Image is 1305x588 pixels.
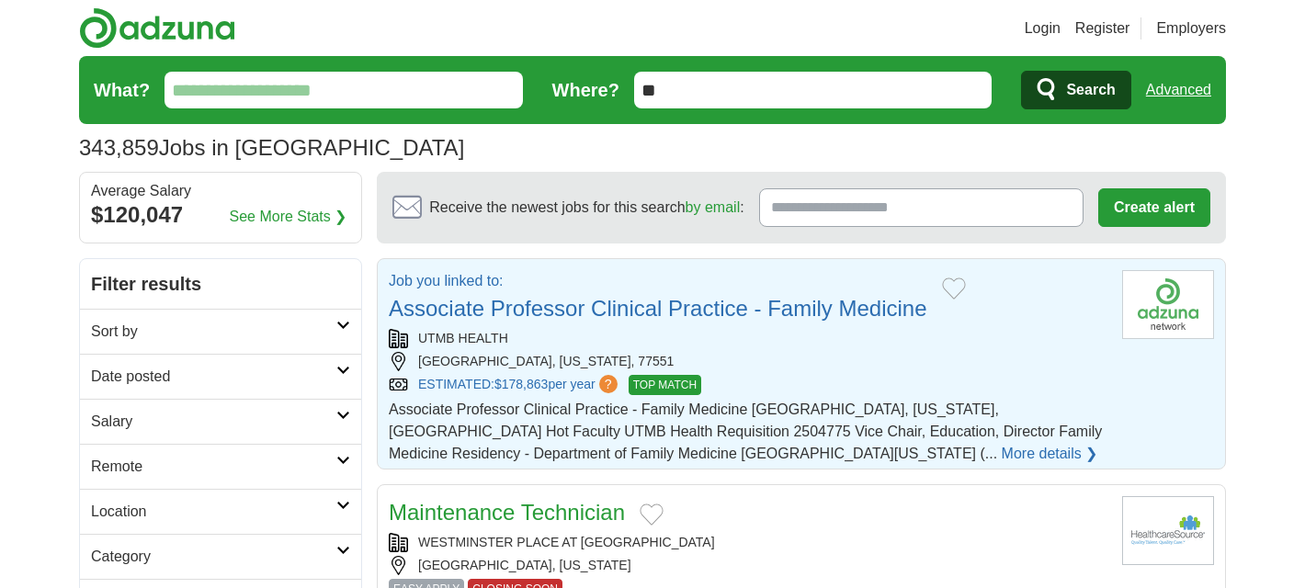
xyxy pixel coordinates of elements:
[79,7,235,49] img: Adzuna logo
[80,259,361,309] h2: Filter results
[389,556,1107,575] div: [GEOGRAPHIC_DATA], [US_STATE]
[79,135,464,160] h1: Jobs in [GEOGRAPHIC_DATA]
[686,199,741,215] a: by email
[80,354,361,399] a: Date posted
[80,309,361,354] a: Sort by
[80,489,361,534] a: Location
[389,500,625,525] a: Maintenance Technician
[1146,72,1211,108] a: Advanced
[429,197,743,219] span: Receive the newest jobs for this search :
[599,375,618,393] span: ?
[1002,443,1098,465] a: More details ❯
[640,503,664,526] button: Add to favorite jobs
[94,76,150,104] label: What?
[79,131,159,164] span: 343,859
[552,76,619,104] label: Where?
[389,270,927,292] p: Job you linked to:
[91,321,336,343] h2: Sort by
[80,444,361,489] a: Remote
[389,401,1102,461] span: Associate Professor Clinical Practice - Family Medicine [GEOGRAPHIC_DATA], [US_STATE], [GEOGRAPHI...
[1025,17,1061,40] a: Login
[91,366,336,388] h2: Date posted
[1122,270,1214,339] img: Company logo
[91,546,336,568] h2: Category
[389,352,1107,371] div: [GEOGRAPHIC_DATA], [US_STATE], 77551
[1098,188,1210,227] button: Create alert
[80,399,361,444] a: Salary
[1156,17,1226,40] a: Employers
[389,296,927,321] a: Associate Professor Clinical Practice - Family Medicine
[389,329,1107,348] div: UTMB HEALTH
[91,411,336,433] h2: Salary
[629,375,701,395] span: TOP MATCH
[230,206,347,228] a: See More Stats ❯
[942,277,966,300] button: Add to favorite jobs
[1021,71,1130,109] button: Search
[91,456,336,478] h2: Remote
[389,533,1107,552] div: WESTMINSTER PLACE AT [GEOGRAPHIC_DATA]
[80,534,361,579] a: Category
[1075,17,1130,40] a: Register
[91,198,350,232] div: $120,047
[91,501,336,523] h2: Location
[418,375,621,395] a: ESTIMATED:$178,863per year?
[1122,496,1214,565] img: Company logo
[91,184,350,198] div: Average Salary
[494,377,548,391] span: $178,863
[1066,72,1115,108] span: Search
